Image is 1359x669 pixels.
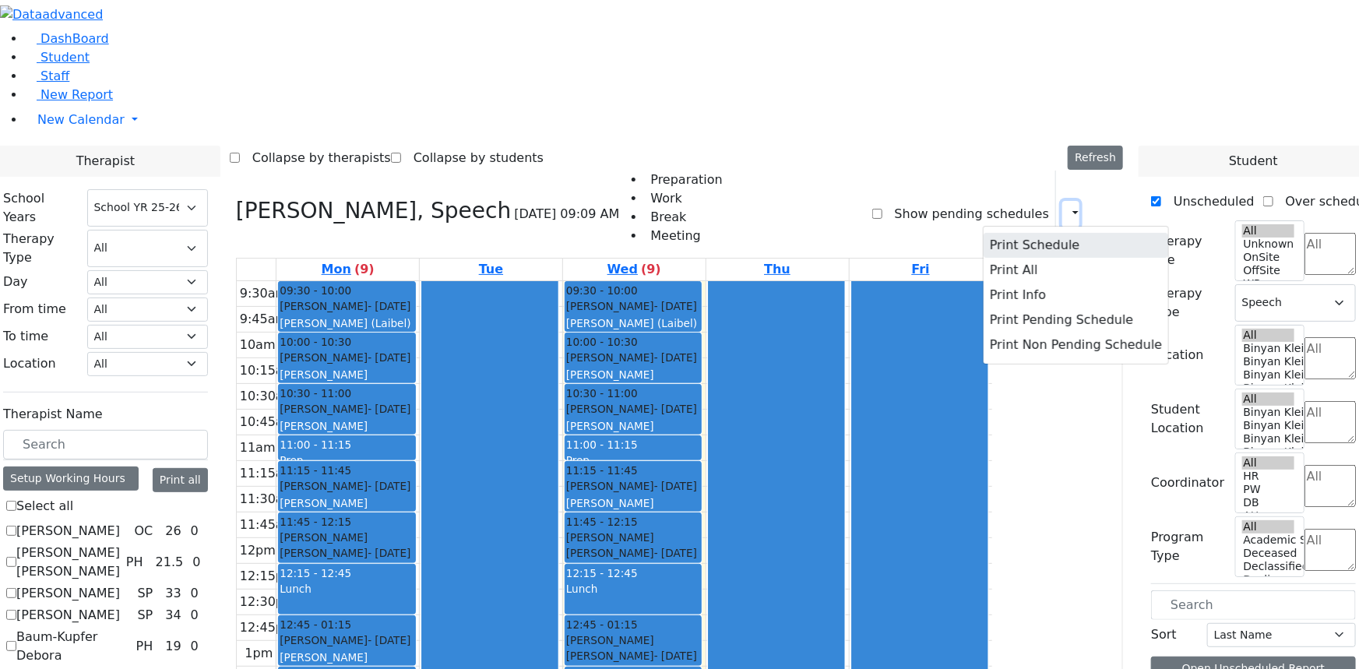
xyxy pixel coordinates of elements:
label: Show pending schedules [882,202,1049,227]
div: 10:15am [237,361,299,380]
textarea: Search [1304,401,1356,443]
div: 11:15am [237,464,299,483]
div: 10am [237,336,279,354]
label: Therapy Site [1151,232,1226,269]
div: [PERSON_NAME] [280,401,414,417]
div: Delete [1114,202,1123,227]
a: September 11, 2025 [761,259,794,280]
div: [PERSON_NAME] [280,478,414,494]
div: PH [120,553,150,572]
option: Binyan Klein 2 [1242,382,1294,395]
label: To time [3,327,48,346]
a: DashBoard [25,31,109,46]
div: 12pm [237,541,279,560]
label: Baum-Kupfer Debora [16,628,130,665]
option: All [1242,520,1294,533]
option: All [1242,393,1294,406]
span: - [DATE] [654,480,697,492]
option: All [1242,329,1294,342]
div: 12:30pm [237,593,299,611]
span: Therapist [76,152,135,171]
div: 10:45am [237,413,299,431]
div: 12:45pm [237,618,299,637]
div: [PERSON_NAME] [566,350,700,365]
a: Staff [25,69,69,83]
div: 21.5 [153,553,187,572]
a: September 12, 2025 [909,259,933,280]
div: 12:15pm [237,567,299,586]
h3: [PERSON_NAME], Speech [236,198,512,224]
div: [PERSON_NAME] [280,418,414,434]
button: Print All [984,258,1168,283]
button: Print Schedule [984,233,1168,258]
div: 33 [162,584,184,603]
label: [PERSON_NAME] [16,522,120,540]
option: Binyan Klein 5 [1242,342,1294,355]
span: New Report [40,87,113,102]
div: [PERSON_NAME] [566,367,700,382]
option: Binyan Klein 4 [1242,419,1294,432]
div: [PERSON_NAME] [280,367,414,382]
div: [PERSON_NAME] [280,298,414,314]
span: Staff [40,69,69,83]
label: Student Location [1151,400,1226,438]
option: Binyan Klein 4 [1242,355,1294,368]
label: Select all [16,497,73,516]
div: OC [129,522,160,540]
span: 09:30 - 10:00 [566,283,638,298]
li: Break [645,208,723,227]
option: All [1242,224,1294,238]
a: September 10, 2025 [604,259,664,280]
label: Unscheduled [1161,189,1255,214]
span: 11:00 - 11:15 [280,438,351,451]
div: [PERSON_NAME] [PERSON_NAME] [566,632,700,664]
span: - [DATE] [368,634,410,646]
span: - [DATE] [368,547,410,559]
div: Prep [280,452,414,468]
option: AH [1242,509,1294,523]
option: OnSite [1242,251,1294,264]
option: Unknown [1242,238,1294,251]
span: Student [1229,152,1278,171]
div: 34 [162,606,184,625]
option: Deceased [1242,547,1294,560]
button: Print Pending Schedule [984,308,1168,333]
label: Therapy Type [3,230,78,267]
div: 11:45am [237,516,299,534]
span: - [DATE] [654,650,697,662]
span: DashBoard [40,31,109,46]
div: Prep [566,452,700,468]
label: Therapy Type [1151,284,1226,322]
textarea: Search [1304,337,1356,379]
div: 1pm [241,644,276,663]
span: Student [40,50,90,65]
option: Declines [1242,573,1294,586]
div: Lunch [566,581,700,597]
label: School Years [3,189,78,227]
div: 0 [188,584,202,603]
span: - [DATE] [654,300,697,312]
div: [PERSON_NAME] [PERSON_NAME] [280,530,414,562]
div: [PERSON_NAME] [566,401,700,417]
span: [DATE] 09:09 AM [514,205,619,224]
label: Location [3,354,56,373]
div: [PERSON_NAME] [566,478,700,494]
div: Report [1086,201,1093,227]
div: 26 [162,522,184,540]
label: Collapse by therapists [240,146,391,171]
div: 0 [189,553,203,572]
label: [PERSON_NAME] [PERSON_NAME] [16,544,120,581]
span: New Calendar [37,112,125,127]
a: September 9, 2025 [476,259,506,280]
label: Coordinator [1151,474,1224,492]
div: [PERSON_NAME] (Laibel) [280,315,414,331]
textarea: Search [1304,233,1356,275]
textarea: Search [1304,465,1356,507]
div: SP [131,606,159,625]
span: 12:15 - 12:45 [280,567,351,579]
label: Day [3,273,28,291]
div: [PERSON_NAME] [280,632,414,648]
span: 10:30 - 11:00 [566,386,638,401]
span: 11:45 - 12:15 [566,514,638,530]
option: PW [1242,483,1294,496]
